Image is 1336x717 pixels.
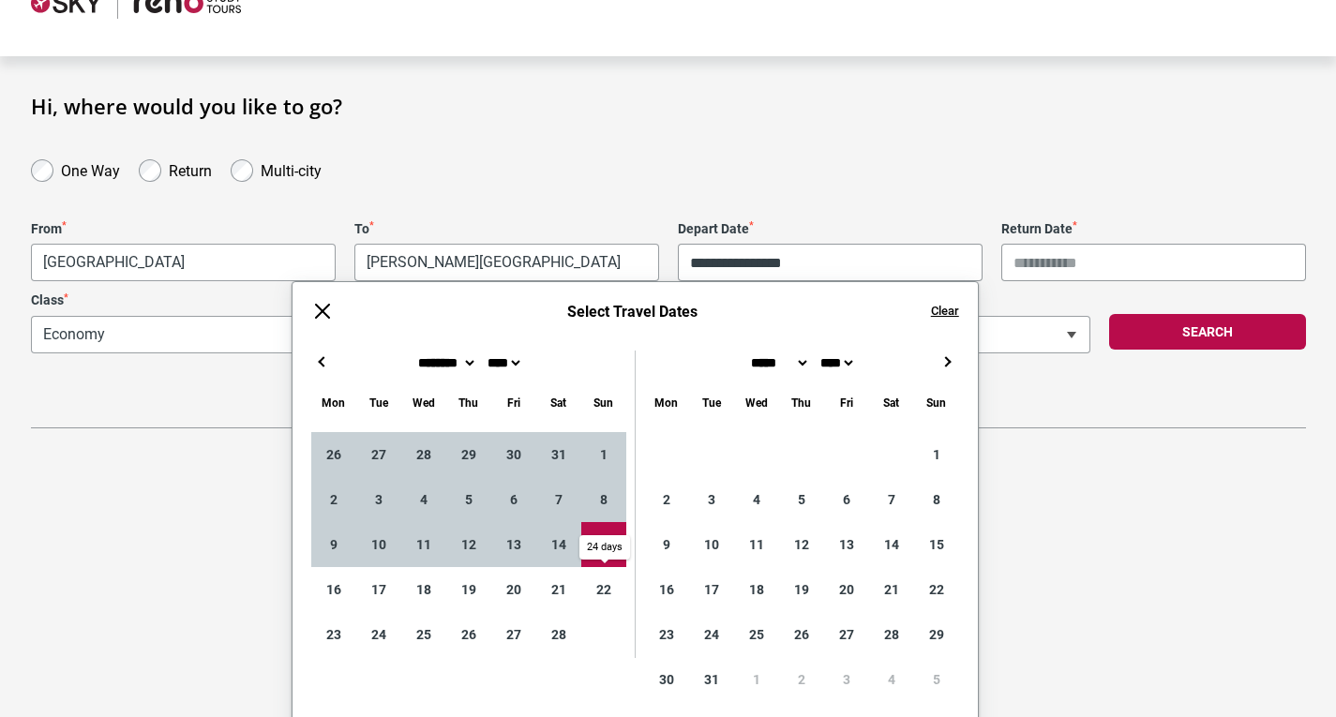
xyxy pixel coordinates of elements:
h1: Hi, where would you like to go? [31,94,1306,118]
div: 18 [734,567,779,612]
div: 4 [734,477,779,522]
label: Multi-city [261,157,322,180]
span: Altenburg, Germany [354,244,659,281]
div: 11 [401,522,446,567]
div: 17 [356,567,401,612]
div: 3 [356,477,401,522]
div: Sunday [581,392,626,413]
div: 31 [536,432,581,477]
div: 25 [734,612,779,657]
span: Melbourne, Australia [31,244,336,281]
label: Class [31,292,551,308]
div: 6 [824,477,869,522]
div: 3 [689,477,734,522]
div: 23 [311,612,356,657]
div: 20 [824,567,869,612]
div: 5 [779,477,824,522]
div: 3 [824,657,869,702]
div: 27 [356,432,401,477]
div: 26 [446,612,491,657]
div: 25 [401,612,446,657]
div: Tuesday [689,392,734,413]
div: Friday [824,392,869,413]
div: 22 [581,567,626,612]
span: Altenburg, Germany [355,245,658,280]
div: 27 [824,612,869,657]
div: 21 [869,567,914,612]
div: Tuesday [356,392,401,413]
div: 1 [581,432,626,477]
div: 16 [644,567,689,612]
div: 29 [446,432,491,477]
h6: Select Travel Dates [353,303,912,321]
div: 21 [536,567,581,612]
div: 4 [869,657,914,702]
div: 15 [914,522,959,567]
label: Return Date [1001,221,1306,237]
div: 26 [311,432,356,477]
span: Melbourne, Australia [32,245,335,280]
div: 8 [581,477,626,522]
div: 2 [311,477,356,522]
div: 5 [446,477,491,522]
div: 23 [644,612,689,657]
div: 24 [356,612,401,657]
button: → [937,351,959,373]
div: 14 [536,522,581,567]
div: 31 [689,657,734,702]
div: 28 [869,612,914,657]
div: Friday [491,392,536,413]
div: 13 [491,522,536,567]
div: 15 [581,522,626,567]
div: 14 [869,522,914,567]
div: 13 [824,522,869,567]
div: 10 [356,522,401,567]
button: ← [311,351,334,373]
label: One Way [61,157,120,180]
div: 22 [914,567,959,612]
span: Economy [31,316,551,353]
div: 29 [914,612,959,657]
label: Return [169,157,212,180]
div: 1 [734,657,779,702]
div: 19 [446,567,491,612]
div: 17 [689,567,734,612]
div: 20 [491,567,536,612]
div: 12 [779,522,824,567]
div: 19 [779,567,824,612]
div: 24 [689,612,734,657]
div: Sunday [914,392,959,413]
div: 4 [401,477,446,522]
div: 26 [779,612,824,657]
div: 16 [311,567,356,612]
label: From [31,221,336,237]
label: To [354,221,659,237]
div: Saturday [869,392,914,413]
div: 30 [644,657,689,702]
div: 1 [914,432,959,477]
label: Depart Date [678,221,983,237]
button: Search [1109,314,1306,350]
div: 9 [644,522,689,567]
div: Monday [644,392,689,413]
div: 2 [644,477,689,522]
div: 2 [779,657,824,702]
div: 30 [491,432,536,477]
div: Thursday [779,392,824,413]
div: Wednesday [734,392,779,413]
div: 18 [401,567,446,612]
div: 5 [914,657,959,702]
div: Thursday [446,392,491,413]
div: Monday [311,392,356,413]
div: Wednesday [401,392,446,413]
span: Economy [32,317,550,352]
div: 7 [536,477,581,522]
div: 7 [869,477,914,522]
div: Saturday [536,392,581,413]
button: Clear [931,303,959,320]
div: 9 [311,522,356,567]
div: 28 [536,612,581,657]
div: 28 [401,432,446,477]
div: 11 [734,522,779,567]
div: 6 [491,477,536,522]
